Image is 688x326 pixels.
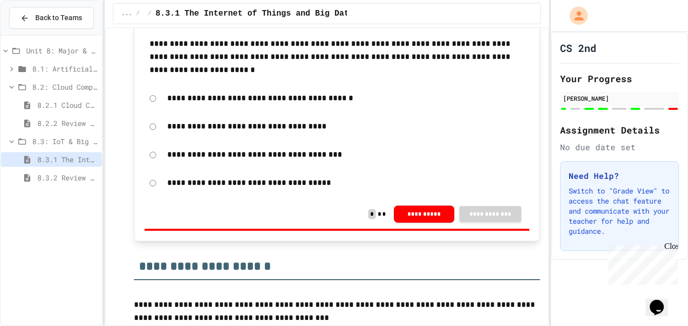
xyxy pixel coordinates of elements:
iframe: chat widget [646,286,678,316]
div: Chat with us now!Close [4,4,70,64]
span: 8.2.1 Cloud Computing: Transforming the Digital World [37,100,98,110]
span: 8.2.2 Review - Cloud Computing [37,118,98,128]
div: [PERSON_NAME] [563,94,676,103]
span: 8.2: Cloud Computing [32,82,98,92]
span: 8.3: IoT & Big Data [32,136,98,147]
span: / [136,10,140,18]
span: / [148,10,152,18]
p: Switch to "Grade View" to access the chat feature and communicate with your teacher for help and ... [569,186,670,236]
span: 8.1: Artificial Intelligence Basics [32,63,98,74]
iframe: chat widget [604,242,678,285]
h1: CS 2nd [560,41,596,55]
div: No due date set [560,141,679,153]
div: My Account [559,4,590,27]
span: Back to Teams [35,13,82,23]
h2: Assignment Details [560,123,679,137]
span: Unit 8: Major & Emerging Technologies [26,45,98,56]
h2: Your Progress [560,72,679,86]
span: ... [121,10,132,18]
span: 8.3.1 The Internet of Things and Big Data: Our Connected Digital World [37,154,98,165]
span: 8.3.1 The Internet of Things and Big Data: Our Connected Digital World [156,8,494,20]
h3: Need Help? [569,170,670,182]
span: 8.3.2 Review - The Internet of Things and Big Data [37,172,98,183]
